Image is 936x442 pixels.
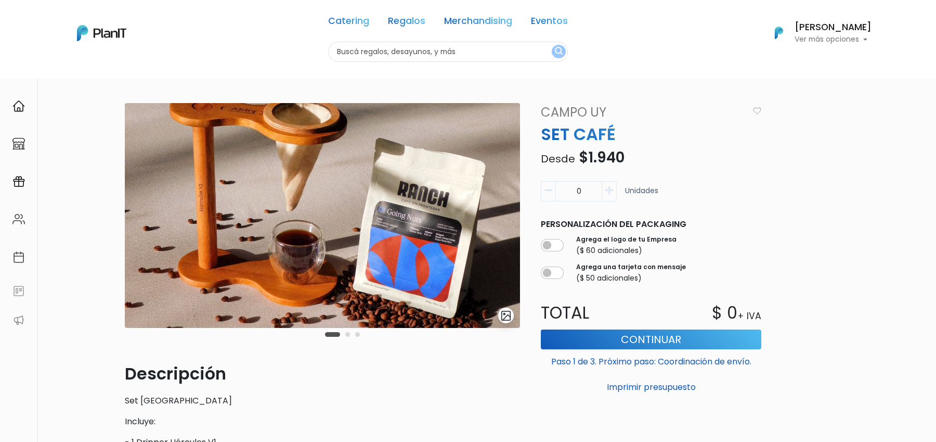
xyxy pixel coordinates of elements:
label: Agrega el logo de tu Empresa [576,235,677,244]
img: gallery-light [500,310,512,322]
img: heart_icon [753,107,761,115]
p: + IVA [737,309,761,323]
p: Paso 1 de 3. Próximo paso: Coordinación de envío. [541,351,761,368]
img: campaigns-02234683943229c281be62815700db0a1741e53638e28bf9629b52c665b00959.svg [12,175,25,188]
p: Unidades [625,185,658,206]
button: Continuar [541,330,761,349]
span: Desde [541,151,575,166]
a: Merchandising [444,17,512,29]
img: WhatsApp_Image_2025-02-28_at_13.20.25__1_.jpeg [125,103,520,328]
p: Personalización del packaging [541,218,761,231]
h6: [PERSON_NAME] [795,23,872,32]
p: Set [GEOGRAPHIC_DATA] [125,395,520,407]
p: ($ 60 adicionales) [576,245,677,256]
img: calendar-87d922413cdce8b2cf7b7f5f62616a5cf9e4887200fb71536465627b3292af00.svg [12,251,25,263]
button: Carousel Page 3 [355,332,360,337]
button: Carousel Page 1 (Current Slide) [325,332,340,337]
p: Incluye: [125,415,520,428]
label: Agrega una tarjeta con mensaje [576,262,686,272]
img: feedback-78b5a0c8f98aac82b08bfc38622c3050aee476f2c9584af64705fc4e61158814.svg [12,285,25,297]
p: $ 0 [712,300,737,325]
img: people-662611757002400ad9ed0e3c099ab2801c6687ba6c219adb57efc949bc21e19d.svg [12,213,25,225]
p: Ver más opciones [795,36,872,43]
a: Regalos [388,17,425,29]
a: Campo Uy [535,103,748,122]
a: Eventos [531,17,568,29]
div: Carousel Pagination [322,328,362,340]
button: PlanIt Logo [PERSON_NAME] Ver más opciones [761,19,872,46]
button: Imprimir presupuesto [541,378,761,396]
p: SET CAFÉ [535,122,768,147]
input: Buscá regalos, desayunos, y más [328,42,568,62]
p: Total [535,300,651,325]
span: $1.940 [579,147,625,168]
img: marketplace-4ceaa7011d94191e9ded77b95e3339b90024bf715f7c57f8cf31f2d8c509eaba.svg [12,137,25,150]
img: partners-52edf745621dab592f3b2c58e3bca9d71375a7ef29c3b500c9f145b62cc070d4.svg [12,314,25,326]
button: Carousel Page 2 [345,332,350,337]
img: search_button-432b6d5273f82d61273b3651a40e1bd1b912527efae98b1b7a1b2c0702e16a8d.svg [555,47,563,57]
p: Descripción [125,361,520,386]
img: home-e721727adea9d79c4d83392d1f703f7f8bce08238fde08b1acbfd93340b81755.svg [12,100,25,112]
a: Catering [328,17,369,29]
p: ($ 50 adicionales) [576,273,686,284]
img: PlanIt Logo [77,25,126,41]
img: PlanIt Logo [768,21,790,44]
